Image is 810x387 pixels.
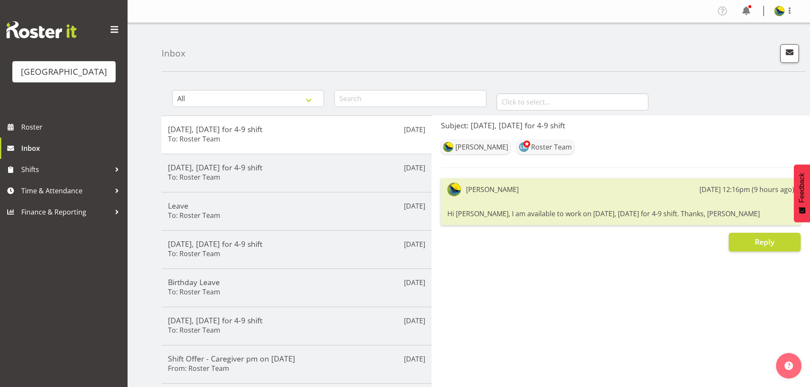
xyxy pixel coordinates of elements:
[21,184,111,197] span: Time & Attendance
[447,183,461,196] img: gemma-hall22491374b5f274993ff8414464fec47f.png
[21,142,123,155] span: Inbox
[168,288,220,296] h6: To: Roster Team
[519,142,529,152] img: lesley-mckenzie127.jpg
[168,239,425,249] h5: [DATE], [DATE] for 4-9 shift
[6,21,77,38] img: Rosterit website logo
[162,48,185,58] h4: Inbox
[168,211,220,220] h6: To: Roster Team
[774,6,784,16] img: gemma-hall22491374b5f274993ff8414464fec47f.png
[443,142,453,152] img: gemma-hall22491374b5f274993ff8414464fec47f.png
[466,184,519,195] div: [PERSON_NAME]
[441,121,801,130] h5: Subject: [DATE], [DATE] for 4-9 shift
[404,201,425,211] p: [DATE]
[404,239,425,249] p: [DATE]
[784,362,793,370] img: help-xxl-2.png
[699,184,794,195] div: [DATE] 12:16pm (9 hours ago)
[21,163,111,176] span: Shifts
[404,124,425,135] p: [DATE]
[168,354,425,363] h5: Shift Offer - Caregiver pm on [DATE]
[798,173,806,203] span: Feedback
[404,277,425,288] p: [DATE]
[168,364,229,373] h6: From: Roster Team
[729,233,801,251] button: Reply
[168,124,425,134] h5: [DATE], [DATE] for 4-9 shift
[794,164,810,222] button: Feedback - Show survey
[168,277,425,287] h5: Birthday Leave
[447,206,794,221] div: Hi [PERSON_NAME], I am available to work on [DATE], [DATE] for 4-9 shift. Thanks, [PERSON_NAME]
[168,173,220,181] h6: To: Roster Team
[168,135,220,143] h6: To: Roster Team
[404,316,425,326] p: [DATE]
[455,142,508,152] div: [PERSON_NAME]
[168,163,425,172] h5: [DATE], [DATE] for 4-9 shift
[21,121,123,133] span: Roster
[168,326,220,334] h6: To: Roster Team
[404,354,425,364] p: [DATE]
[168,249,220,258] h6: To: Roster Team
[497,93,648,110] input: Click to select...
[404,163,425,173] p: [DATE]
[334,90,486,107] input: Search
[531,142,572,152] div: Roster Team
[755,237,774,247] span: Reply
[168,316,425,325] h5: [DATE], [DATE] for 4-9 shift
[21,65,107,78] div: [GEOGRAPHIC_DATA]
[168,201,425,210] h5: Leave
[21,206,111,218] span: Finance & Reporting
